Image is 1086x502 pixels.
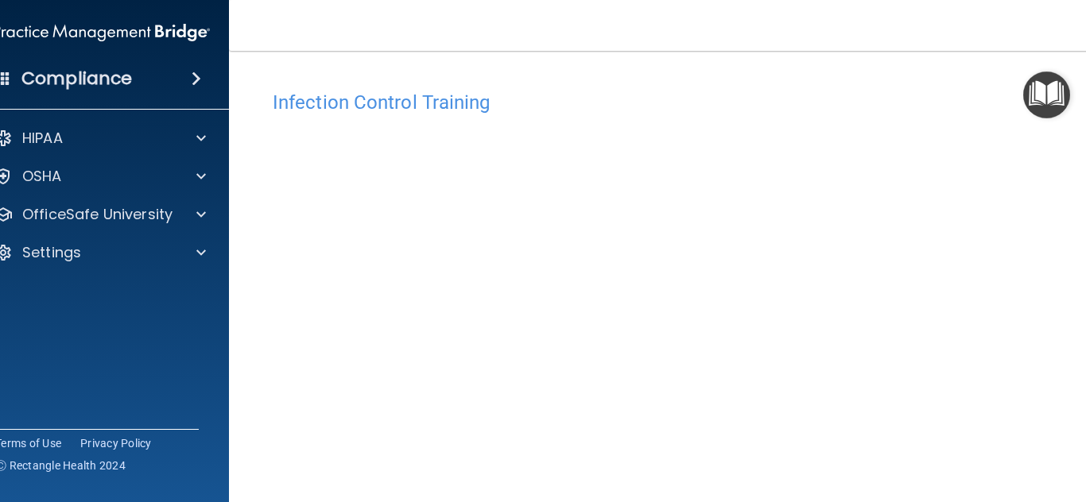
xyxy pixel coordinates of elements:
[80,435,152,451] a: Privacy Policy
[1023,71,1070,118] button: Open Resource Center
[22,205,173,224] p: OfficeSafe University
[22,129,63,148] p: HIPAA
[22,243,81,262] p: Settings
[22,167,62,186] p: OSHA
[21,68,132,90] h4: Compliance
[273,92,1068,113] h4: Infection Control Training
